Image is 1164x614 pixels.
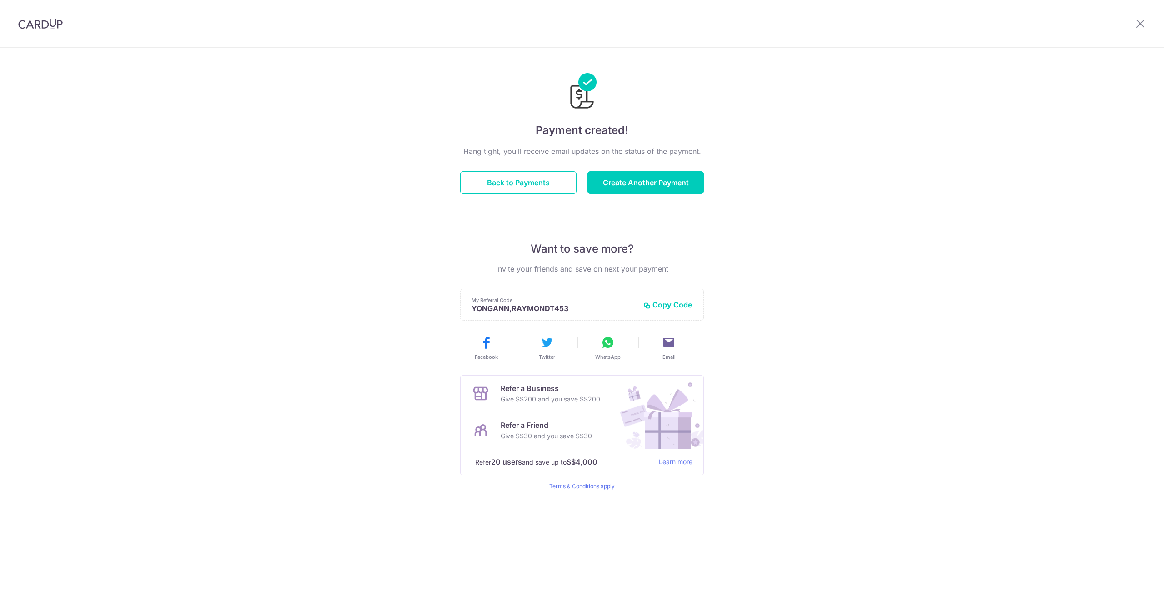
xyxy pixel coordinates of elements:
p: Refer and save up to [475,456,652,468]
a: Learn more [659,456,692,468]
h4: Payment created! [460,122,704,139]
button: WhatsApp [581,335,635,361]
img: Refer [612,376,703,449]
span: Email [662,353,676,361]
button: Create Another Payment [587,171,704,194]
p: Invite your friends and save on next your payment [460,263,704,274]
img: Payments [567,73,597,111]
span: WhatsApp [595,353,621,361]
button: Back to Payments [460,171,577,194]
a: Terms & Conditions apply [549,483,615,490]
strong: 20 users [491,456,522,467]
p: YONGANN,RAYMONDT453 [472,304,636,313]
p: Hang tight, you’ll receive email updates on the status of the payment. [460,146,704,157]
button: Copy Code [643,300,692,309]
p: Give S$30 and you save S$30 [501,431,592,441]
span: Facebook [475,353,498,361]
p: Want to save more? [460,242,704,256]
p: Refer a Friend [501,420,592,431]
img: CardUp [18,18,63,29]
p: Give S$200 and you save S$200 [501,394,600,405]
strong: S$4,000 [567,456,597,467]
button: Twitter [520,335,574,361]
span: Twitter [539,353,555,361]
p: Refer a Business [501,383,600,394]
button: Email [642,335,696,361]
button: Facebook [459,335,513,361]
iframe: Opens a widget where you can find more information [1105,587,1155,609]
p: My Referral Code [472,297,636,304]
